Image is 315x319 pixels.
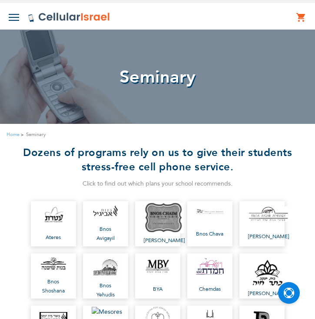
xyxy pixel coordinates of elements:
img: Cellular Israel Logo [28,12,110,23]
a: Ateres [31,201,76,246]
strong: Seminary [26,130,46,139]
img: Bnos Chaim [144,203,185,233]
a: [PERSON_NAME] [135,201,193,246]
img: Bnos Shoshana [40,256,67,271]
h2: Dozens of programs rely on us to give their students stress-free cell phone service. [7,146,308,174]
img: Keser Chaya [248,254,289,288]
span: [PERSON_NAME] [144,236,185,245]
img: Ateres [40,206,67,224]
a: Chemdas [187,253,232,299]
a: Bnos Avigayil [83,201,128,246]
span: [PERSON_NAME] [248,289,289,298]
span: Ateres [40,233,67,242]
a: Bnos Shoshana [31,253,76,299]
span: BYA [144,285,172,294]
span: Seminary [119,65,196,89]
span: [PERSON_NAME] [248,232,289,241]
img: BYA [144,259,172,275]
img: Bnos Yehudis [92,253,119,281]
a: Home [7,131,20,138]
a: BYA [135,253,180,299]
a: Bnos Yehudis [83,253,128,299]
a: [PERSON_NAME] [239,201,298,246]
div: Click to find out which plans your school recommends. [7,179,308,189]
span: Bnos Chava [196,229,224,239]
span: Bnos Shoshana [40,277,67,296]
span: Chemdas [196,285,224,294]
a: [PERSON_NAME] [239,253,298,299]
span: Bnos Yehudis [92,281,119,299]
img: Bnos Sara [248,206,289,222]
span: Bnos Avigayil [92,225,119,243]
img: Bnos Avigayil [92,205,119,218]
img: Toggle Menu [9,14,19,21]
img: Bnos Chava [196,209,224,214]
img: Chemdas [196,258,224,275]
a: Bnos Chava [187,201,232,246]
